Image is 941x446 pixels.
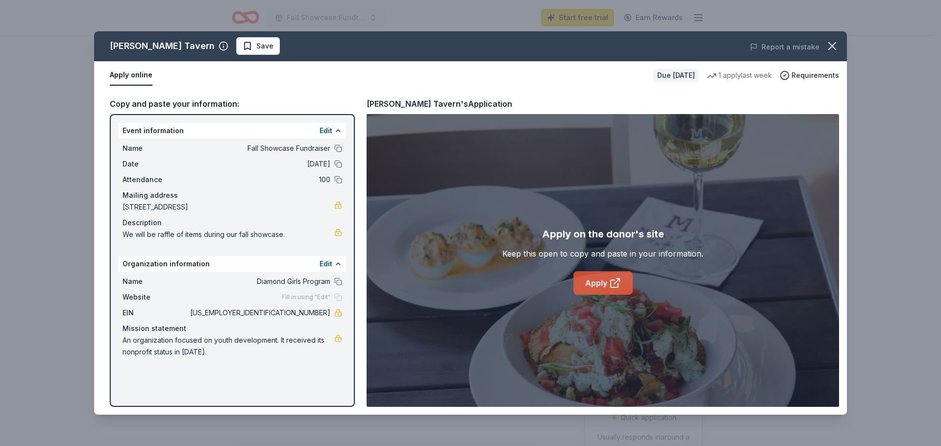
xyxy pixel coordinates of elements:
span: 100 [188,174,330,186]
span: Fall Showcase Fundraiser [188,142,330,154]
button: Requirements [780,70,839,81]
div: Apply on the donor's site [542,226,664,242]
span: Fill in using "Edit" [282,293,330,301]
div: [PERSON_NAME] Tavern's Application [367,97,512,110]
button: Report a mistake [750,41,819,53]
button: Edit [320,125,332,137]
span: Website [123,291,188,303]
div: 1 apply last week [707,70,772,81]
span: [STREET_ADDRESS] [123,201,334,213]
span: Save [256,40,273,52]
button: Apply online [110,65,152,86]
span: EIN [123,307,188,319]
span: Attendance [123,174,188,186]
div: Due [DATE] [653,69,699,82]
span: An organization focused on youth development. It received its nonprofit status in [DATE]. [123,334,334,358]
div: Copy and paste your information: [110,97,355,110]
div: Mailing address [123,189,342,201]
span: Diamond Girls Program [188,276,330,287]
button: Edit [320,258,332,270]
div: [PERSON_NAME] Tavern [110,38,215,54]
div: Organization information [119,256,346,272]
span: We will be raffle of items during our fall showcase. [123,229,334,240]
span: [US_EMPLOYER_IDENTIFICATION_NUMBER] [188,307,330,319]
div: Keep this open to copy and paste in your information. [502,248,703,259]
span: Name [123,276,188,287]
div: Event information [119,123,346,139]
span: Name [123,142,188,154]
span: Date [123,158,188,170]
button: Save [236,37,280,55]
a: Apply [573,271,633,295]
div: Description [123,217,342,229]
span: Requirements [792,70,839,81]
div: Mission statement [123,323,342,334]
span: [DATE] [188,158,330,170]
